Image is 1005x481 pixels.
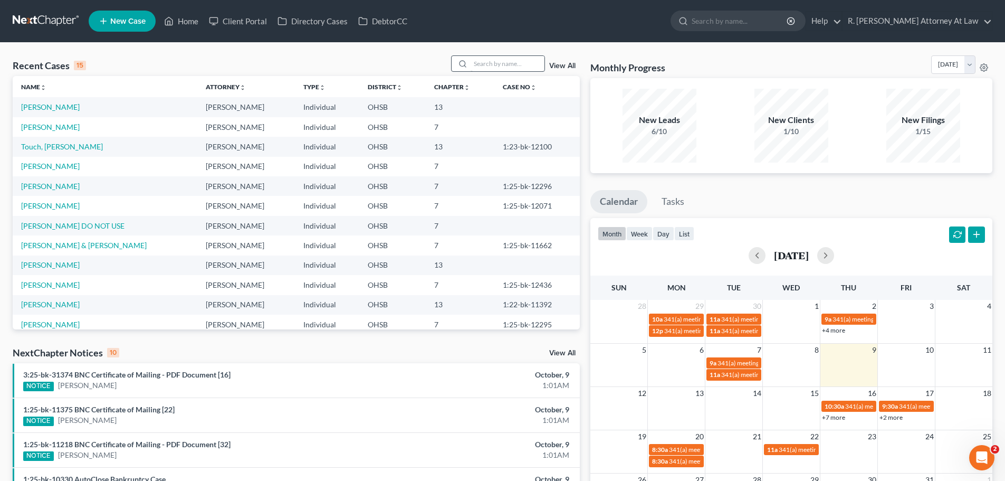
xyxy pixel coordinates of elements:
a: [PERSON_NAME] [21,182,80,191]
td: Individual [295,196,359,215]
td: Individual [295,256,359,275]
a: Nameunfold_more [21,83,46,91]
div: New Filings [886,114,960,126]
span: 341(a) meeting for [PERSON_NAME] [669,446,771,454]
span: 9a [710,359,716,367]
span: Wed [782,283,800,292]
button: list [674,227,694,241]
span: 30 [752,300,762,313]
div: 15 [74,61,86,70]
a: [PERSON_NAME] DO NOT USE [21,221,125,230]
span: 11a [710,315,720,323]
span: 341(a) meeting for [PERSON_NAME] [717,359,819,367]
a: Client Portal [204,12,272,31]
span: 10a [652,315,663,323]
span: 4 [986,300,992,313]
td: Individual [295,235,359,255]
div: 1:01AM [394,450,569,460]
td: 7 [426,176,494,196]
span: Fri [901,283,912,292]
span: 25 [982,430,992,443]
td: [PERSON_NAME] [197,137,295,156]
span: 15 [809,387,820,400]
span: 7 [756,344,762,356]
span: 11a [710,371,720,379]
span: 341(a) meeting for [PERSON_NAME] [899,402,1001,410]
td: OHSB [359,256,426,275]
span: Thu [841,283,856,292]
td: [PERSON_NAME] [197,235,295,255]
a: [PERSON_NAME] [21,320,80,329]
span: 14 [752,387,762,400]
a: [PERSON_NAME] [58,380,117,391]
span: 6 [698,344,705,356]
span: 13 [694,387,705,400]
td: [PERSON_NAME] [197,196,295,215]
td: Individual [295,137,359,156]
span: 21 [752,430,762,443]
a: Help [806,12,841,31]
span: 16 [867,387,877,400]
span: Sun [611,283,627,292]
div: New Clients [754,114,828,126]
div: NOTICE [23,451,54,461]
td: 7 [426,235,494,255]
span: 11a [710,327,720,335]
a: Calendar [590,190,647,213]
a: View All [549,62,576,70]
a: [PERSON_NAME] [21,102,80,111]
span: 1 [813,300,820,313]
a: +4 more [822,326,845,334]
span: 2 [871,300,877,313]
span: 12 [637,387,647,400]
td: OHSB [359,275,426,295]
td: 1:25-bk-12296 [494,176,580,196]
td: OHSB [359,97,426,117]
span: 8:30a [652,457,668,465]
a: 3:25-bk-31374 BNC Certificate of Mailing - PDF Document [16] [23,370,231,379]
h3: Monthly Progress [590,61,665,74]
a: +2 more [879,413,903,421]
span: 23 [867,430,877,443]
div: NOTICE [23,382,54,391]
td: 13 [426,295,494,315]
span: 10 [924,344,935,356]
span: 9 [871,344,877,356]
a: R. [PERSON_NAME] Attorney At Law [843,12,992,31]
button: week [626,227,653,241]
a: [PERSON_NAME] [21,122,80,131]
span: 9a [825,315,831,323]
a: Attorneyunfold_more [206,83,246,91]
td: 1:23-bk-12100 [494,137,580,156]
div: 1/10 [754,126,828,137]
span: 341(a) meeting for [PERSON_NAME] [721,315,823,323]
td: OHSB [359,137,426,156]
span: 28 [637,300,647,313]
span: 22 [809,430,820,443]
a: [PERSON_NAME] [58,415,117,426]
a: View All [549,350,576,357]
input: Search by name... [471,56,544,71]
a: [PERSON_NAME] [21,260,80,269]
span: Tue [727,283,741,292]
div: NOTICE [23,417,54,426]
td: 1:25-bk-12295 [494,315,580,334]
span: 18 [982,387,992,400]
a: Tasks [652,190,694,213]
span: 2 [991,445,999,454]
td: 7 [426,315,494,334]
span: 3 [929,300,935,313]
a: Touch, [PERSON_NAME] [21,142,103,151]
span: 17 [924,387,935,400]
a: Districtunfold_more [368,83,403,91]
td: Individual [295,97,359,117]
span: 11a [767,446,778,454]
span: New Case [110,17,146,25]
td: Individual [295,117,359,137]
span: 341(a) meeting for [PERSON_NAME] [664,327,766,335]
a: [PERSON_NAME] [21,300,80,309]
td: 7 [426,157,494,176]
td: OHSB [359,157,426,176]
a: Chapterunfold_more [434,83,470,91]
a: [PERSON_NAME] [21,280,80,289]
